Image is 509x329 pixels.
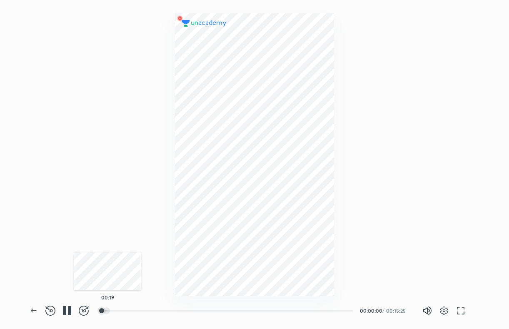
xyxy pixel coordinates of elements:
div: 00:15:25 [386,308,409,313]
img: logo.2a7e12a2.svg [182,20,227,27]
div: / [382,308,384,313]
div: 00:00:00 [360,308,381,313]
img: wMgqJGBwKWe8AAAAABJRU5ErkJggg== [175,13,185,23]
h5: 00:19 [101,295,114,300]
